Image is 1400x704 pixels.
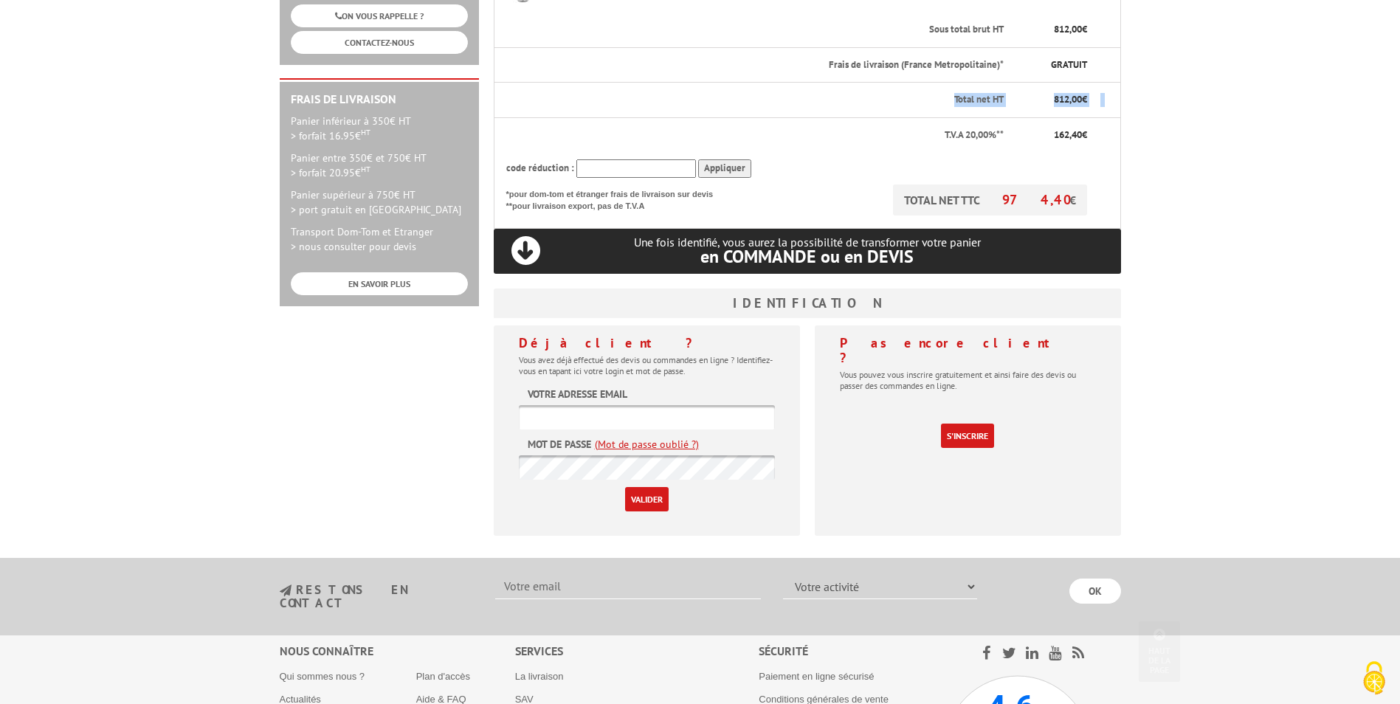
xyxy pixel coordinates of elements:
span: 812,00 [1054,23,1082,35]
div: Sécurité [759,643,944,660]
a: Qui sommes nous ? [280,671,365,682]
label: Mot de passe [528,437,591,452]
div: Nous connaître [280,643,515,660]
p: *pour dom-tom et étranger frais de livraison sur devis **pour livraison export, pas de T.V.A [506,184,728,212]
img: Cookies (fenêtre modale) [1356,660,1393,697]
h3: Identification [494,289,1121,318]
input: Votre email [495,574,761,599]
a: La livraison [515,671,564,682]
a: S'inscrire [941,424,994,448]
span: > forfait 16.95€ [291,129,370,142]
p: Total net HT [506,93,1004,107]
p: Vous avez déjà effectué des devis ou commandes en ligne ? Identifiez-vous en tapant ici votre log... [519,354,775,376]
p: € [1017,23,1087,37]
button: Cookies (fenêtre modale) [1348,654,1400,704]
a: Paiement en ligne sécurisé [759,671,874,682]
input: OK [1069,579,1121,604]
span: > forfait 20.95€ [291,166,370,179]
sup: HT [361,127,370,137]
span: > nous consulter pour devis [291,240,416,253]
span: code réduction : [506,162,574,174]
th: Sous total brut HT [554,13,1006,47]
span: en COMMANDE ou en DEVIS [700,245,914,268]
a: Haut de la page [1139,621,1180,682]
p: Panier supérieur à 750€ HT [291,187,468,217]
img: newsletter.jpg [280,584,292,597]
span: 974,40 [1002,191,1069,208]
sup: HT [361,164,370,174]
h4: Déjà client ? [519,336,775,351]
h3: restons en contact [280,584,474,610]
a: Plan d'accès [416,671,470,682]
h2: Frais de Livraison [291,93,468,106]
p: Panier entre 350€ et 750€ HT [291,151,468,180]
h4: Pas encore client ? [840,336,1096,365]
span: > port gratuit en [GEOGRAPHIC_DATA] [291,203,461,216]
p: Panier inférieur à 350€ HT [291,114,468,143]
p: Une fois identifié, vous aurez la possibilité de transformer votre panier [494,235,1121,266]
span: 812,00 [1054,93,1082,106]
div: Services [515,643,759,660]
p: Transport Dom-Tom et Etranger [291,224,468,254]
p: € [1017,93,1087,107]
p: T.V.A 20,00%** [506,128,1004,142]
a: ON VOUS RAPPELLE ? [291,4,468,27]
p: TOTAL NET TTC € [893,184,1087,215]
a: CONTACTEZ-NOUS [291,31,468,54]
a: EN SAVOIR PLUS [291,272,468,295]
p: Vous pouvez vous inscrire gratuitement et ainsi faire des devis ou passer des commandes en ligne. [840,369,1096,391]
label: Votre adresse email [528,387,627,401]
span: 162,40 [1054,128,1082,141]
input: Valider [625,487,669,511]
input: Appliquer [698,159,751,178]
p: Frais de livraison (France Metropolitaine)* [565,58,1004,72]
a: (Mot de passe oublié ?) [595,437,699,452]
span: GRATUIT [1051,58,1087,71]
p: € [1017,128,1087,142]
